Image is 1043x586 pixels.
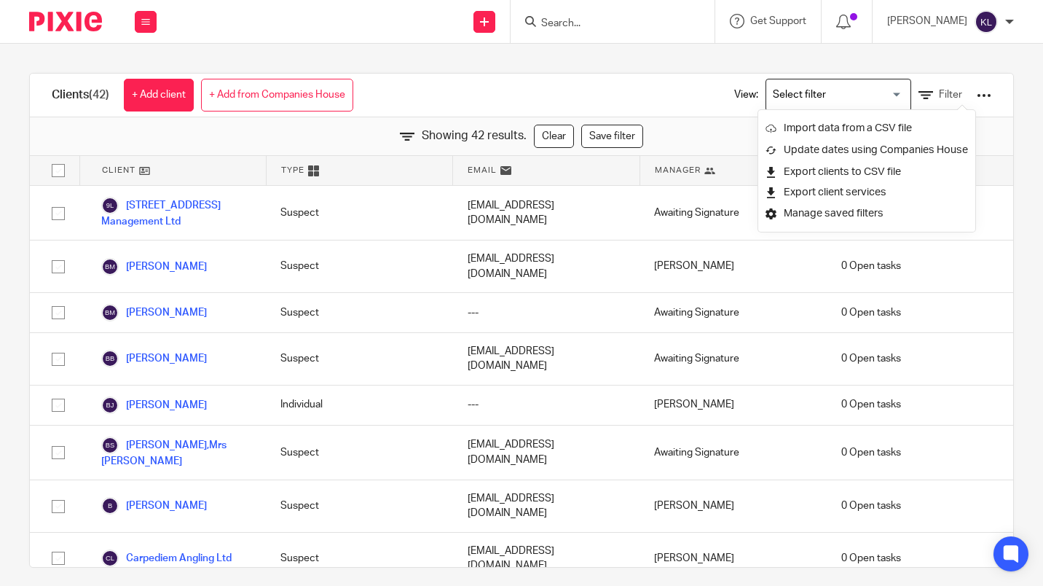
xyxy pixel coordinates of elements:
[841,397,901,412] span: 0 Open tasks
[266,293,452,332] div: Suspect
[101,396,119,414] img: svg%3E
[266,533,452,585] div: Suspect
[765,139,968,161] a: Update dates using Companies House
[101,437,251,469] a: [PERSON_NAME],Mrs [PERSON_NAME]
[266,426,452,480] div: Suspect
[639,186,826,240] div: Awaiting Signature
[453,333,639,385] div: [EMAIL_ADDRESS][DOMAIN_NAME]
[101,197,119,214] img: svg%3E
[102,164,135,176] span: Client
[712,74,991,117] div: View:
[266,386,452,425] div: Individual
[765,117,968,139] a: Import data from a CSV file
[453,533,639,585] div: [EMAIL_ADDRESS][DOMAIN_NAME]
[201,79,353,112] a: + Add from Companies House
[841,259,901,273] span: 0 Open tasks
[841,445,901,460] span: 0 Open tasks
[101,304,207,321] a: [PERSON_NAME]
[101,350,207,367] a: [PERSON_NAME]
[266,333,452,385] div: Suspect
[101,197,251,229] a: [STREET_ADDRESS] Management Ltd
[581,125,643,148] a: Save filter
[453,426,639,480] div: [EMAIL_ADDRESS][DOMAIN_NAME]
[101,258,207,276] a: [PERSON_NAME]
[639,241,826,292] div: [PERSON_NAME]
[453,480,639,532] div: [EMAIL_ADDRESS][DOMAIN_NAME]
[266,241,452,292] div: Suspect
[453,241,639,292] div: [EMAIL_ADDRESS][DOMAIN_NAME]
[281,164,304,176] span: Type
[639,533,826,585] div: [PERSON_NAME]
[639,426,826,480] div: Awaiting Signature
[124,79,194,112] a: + Add client
[468,164,497,176] span: Email
[887,14,967,28] p: [PERSON_NAME]
[639,386,826,425] div: [PERSON_NAME]
[29,12,102,31] img: Pixie
[534,125,574,148] a: Clear
[101,550,232,567] a: Carpediem Angling Ltd
[44,157,72,184] input: Select all
[639,480,826,532] div: [PERSON_NAME]
[101,396,207,414] a: [PERSON_NAME]
[750,16,806,26] span: Get Support
[841,305,901,320] span: 0 Open tasks
[765,203,968,224] a: Manage saved filters
[266,480,452,532] div: Suspect
[975,10,998,34] img: svg%3E
[540,17,671,31] input: Search
[765,161,968,183] a: Export clients to CSV file
[655,164,701,176] span: Manager
[101,350,119,367] img: svg%3E
[52,87,109,103] h1: Clients
[841,551,901,566] span: 0 Open tasks
[639,293,826,332] div: Awaiting Signature
[101,497,207,515] a: [PERSON_NAME]
[639,333,826,385] div: Awaiting Signature
[101,304,119,321] img: svg%3E
[453,186,639,240] div: [EMAIL_ADDRESS][DOMAIN_NAME]
[765,79,911,112] div: Search for option
[765,183,886,203] button: Export client services
[89,89,109,101] span: (42)
[841,499,901,513] span: 0 Open tasks
[453,293,639,332] div: ---
[768,82,902,108] input: Search for option
[939,90,962,100] span: Filter
[841,351,901,366] span: 0 Open tasks
[101,437,119,454] img: svg%3E
[422,128,527,144] span: Showing 42 results.
[101,497,119,515] img: svg%3E
[101,258,119,276] img: svg%3E
[101,550,119,567] img: svg%3E
[453,386,639,425] div: ---
[266,186,452,240] div: Suspect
